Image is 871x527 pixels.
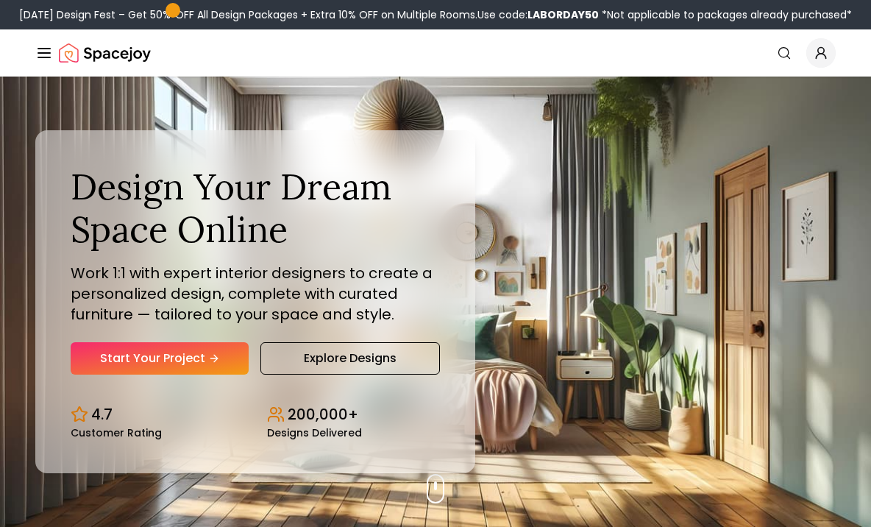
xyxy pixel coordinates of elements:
[71,166,440,250] h1: Design Your Dream Space Online
[91,404,113,425] p: 4.7
[59,38,151,68] a: Spacejoy
[35,29,836,77] nav: Global
[71,342,249,375] a: Start Your Project
[288,404,358,425] p: 200,000+
[19,7,852,22] div: [DATE] Design Fest – Get 50% OFF All Design Packages + Extra 10% OFF on Multiple Rooms.
[527,7,599,22] b: LABORDAY50
[71,263,440,325] p: Work 1:1 with expert interior designers to create a personalized design, complete with curated fu...
[267,428,362,438] small: Designs Delivered
[260,342,440,375] a: Explore Designs
[599,7,852,22] span: *Not applicable to packages already purchased*
[71,392,440,438] div: Design stats
[71,428,162,438] small: Customer Rating
[477,7,599,22] span: Use code:
[59,38,151,68] img: Spacejoy Logo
